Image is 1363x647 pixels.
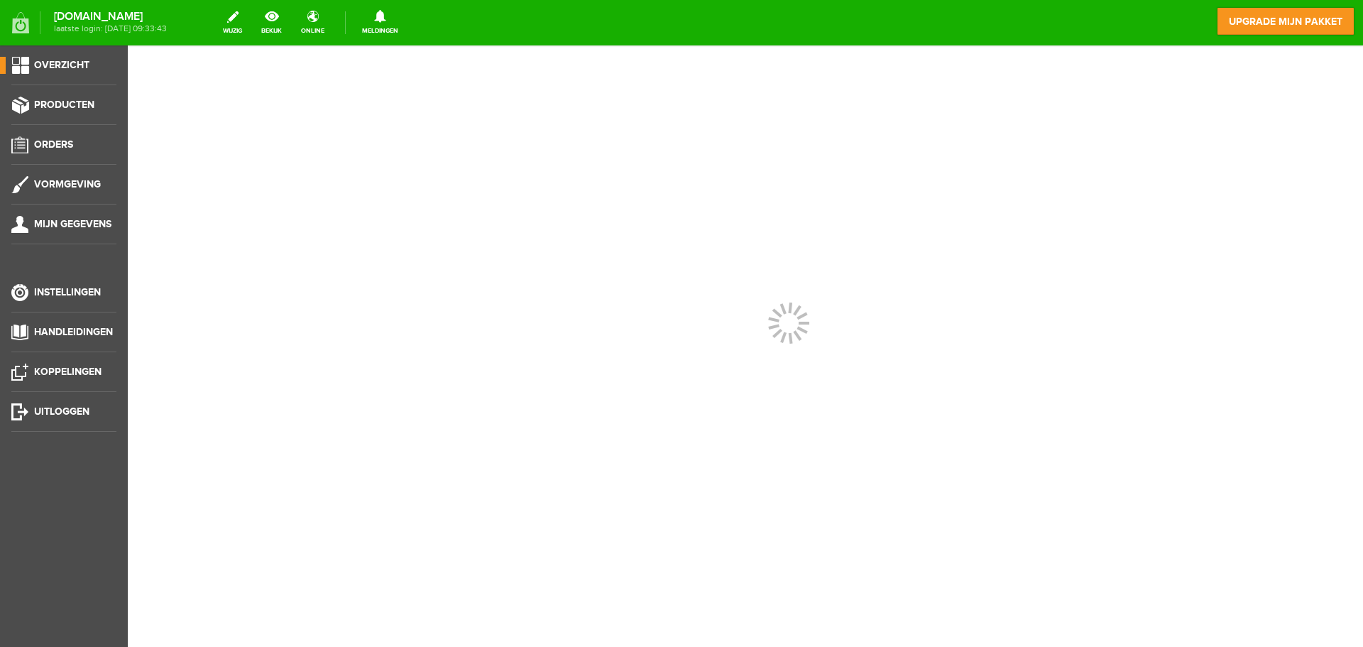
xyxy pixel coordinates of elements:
a: wijzig [214,7,251,38]
span: Handleidingen [34,326,113,338]
a: upgrade mijn pakket [1217,7,1354,36]
span: Koppelingen [34,366,102,378]
span: Vormgeving [34,178,101,190]
span: Instellingen [34,286,101,298]
span: Overzicht [34,59,89,71]
a: online [292,7,333,38]
span: Mijn gegevens [34,218,111,230]
span: Orders [34,138,73,151]
a: Meldingen [354,7,407,38]
span: Uitloggen [34,406,89,418]
span: laatste login: [DATE] 09:33:43 [54,25,167,33]
span: Producten [34,99,94,111]
a: bekijk [253,7,290,38]
strong: [DOMAIN_NAME] [54,13,167,21]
